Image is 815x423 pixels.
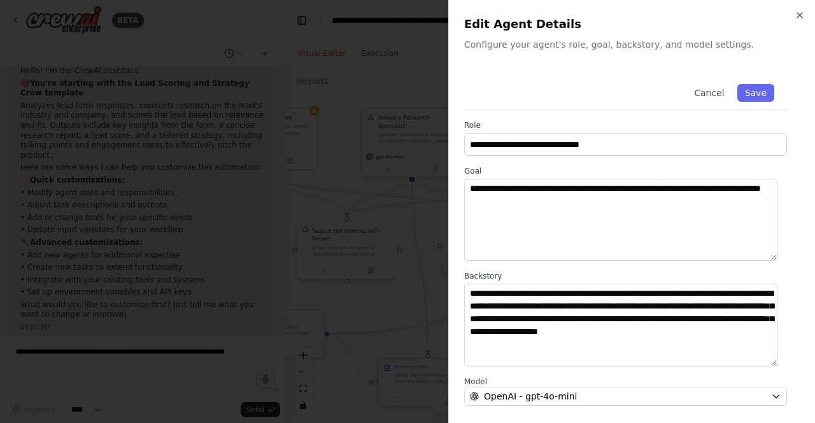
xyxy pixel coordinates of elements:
button: Save [737,84,774,102]
span: OpenAI - gpt-4o-mini [484,390,577,403]
h2: Edit Agent Details [464,15,800,33]
label: Model [464,377,787,387]
p: Configure your agent's role, goal, backstory, and model settings. [464,38,800,51]
label: Role [464,120,787,130]
label: Goal [464,166,787,176]
button: Cancel [686,84,732,102]
label: Backstory [464,271,787,281]
button: OpenAI - gpt-4o-mini [464,387,787,406]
